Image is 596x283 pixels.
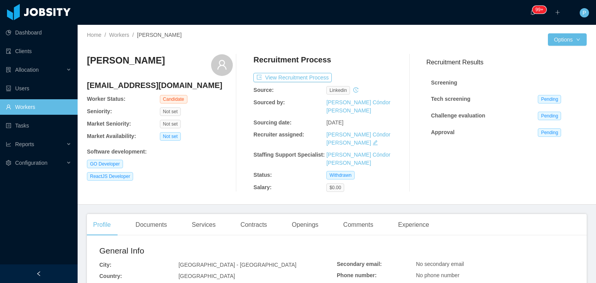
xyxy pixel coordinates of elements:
b: Status: [253,172,272,178]
a: [PERSON_NAME] Cóndor [PERSON_NAME] [326,99,390,114]
span: / [132,32,134,38]
a: icon: userWorkers [6,99,71,115]
b: Salary: [253,184,272,190]
span: Withdrawn [326,171,355,179]
div: Openings [286,214,325,236]
h4: Recruitment Process [253,54,331,65]
b: Sourced by: [253,99,285,105]
b: Worker Status: [87,96,125,102]
strong: Tech screening [431,96,471,102]
b: Phone number: [337,272,377,278]
strong: Screening [431,79,457,86]
span: ReactJS Developer [87,172,133,181]
div: Documents [129,214,173,236]
b: Source: [253,87,274,93]
a: icon: pie-chartDashboard [6,25,71,40]
strong: Challenge evaluation [431,112,485,119]
h3: [PERSON_NAME] [87,54,165,67]
b: City: [99,262,111,268]
span: No secondary email [416,261,464,267]
span: Pending [538,95,561,104]
span: Candidate [160,95,187,104]
i: icon: bell [530,10,535,15]
div: Experience [392,214,435,236]
sup: 1730 [532,6,546,14]
i: icon: user [217,59,227,70]
strong: Approval [431,129,455,135]
span: $0.00 [326,183,344,192]
button: Optionsicon: down [548,33,587,46]
i: icon: setting [6,160,11,166]
span: Pending [538,112,561,120]
span: Configuration [15,160,47,166]
span: No phone number [416,272,459,278]
i: icon: solution [6,67,11,72]
span: Not set [160,120,181,128]
div: Services [185,214,222,236]
span: Pending [538,128,561,137]
a: Home [87,32,101,38]
a: Workers [109,32,129,38]
a: icon: profileTasks [6,118,71,133]
div: Contracts [234,214,273,236]
i: icon: line-chart [6,141,11,147]
span: / [104,32,106,38]
span: [PERSON_NAME] [137,32,182,38]
b: Market Seniority: [87,121,131,127]
span: [GEOGRAPHIC_DATA] [178,273,235,279]
h3: Recruitment Results [426,57,587,67]
b: Staffing Support Specialist: [253,152,325,158]
i: icon: plus [555,10,560,15]
b: Market Availability: [87,133,136,139]
a: icon: auditClients [6,43,71,59]
button: icon: exportView Recruitment Process [253,73,332,82]
b: Recruiter assigned: [253,131,304,138]
div: Profile [87,214,117,236]
a: icon: robotUsers [6,81,71,96]
b: Secondary email: [337,261,382,267]
i: icon: history [353,87,359,93]
div: Comments [337,214,379,236]
a: icon: exportView Recruitment Process [253,74,332,81]
span: Reports [15,141,34,147]
span: Not set [160,132,181,141]
span: linkedin [326,86,350,95]
span: Allocation [15,67,39,73]
h2: General Info [99,245,337,257]
h4: [EMAIL_ADDRESS][DOMAIN_NAME] [87,80,233,91]
span: [DATE] [326,119,343,126]
a: [PERSON_NAME] Cóndor [PERSON_NAME] [326,152,390,166]
b: Software development : [87,148,147,155]
span: P [582,8,586,17]
a: [PERSON_NAME] Cóndor [PERSON_NAME] [326,131,390,146]
b: Sourcing date: [253,119,291,126]
i: icon: edit [372,140,378,145]
span: GO Developer [87,160,123,168]
span: [GEOGRAPHIC_DATA] - [GEOGRAPHIC_DATA] [178,262,296,268]
span: Not set [160,107,181,116]
b: Country: [99,273,122,279]
b: Seniority: [87,108,112,114]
